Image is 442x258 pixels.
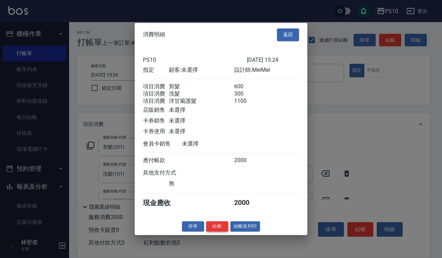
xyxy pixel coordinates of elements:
[169,128,234,135] div: 未選擇
[143,31,165,38] span: 消費明細
[143,140,182,148] div: 會員卡銷售
[234,90,260,98] div: 300
[234,67,299,74] div: 設計師: MeiMei
[234,98,260,105] div: 1100
[169,83,234,90] div: 剪髮
[143,169,195,177] div: 其他支付方式
[143,128,169,135] div: 卡券使用
[143,83,169,90] div: 項目消費
[206,221,228,232] button: 結帳
[143,198,182,208] div: 現金應收
[247,57,299,63] div: [DATE] 15:24
[182,140,247,148] div: 未選擇
[234,157,260,164] div: 2000
[143,157,169,164] div: 應付帳款
[143,57,247,63] div: PS10
[277,28,299,41] button: 返回
[143,67,169,74] div: 指定
[143,107,169,114] div: 店販銷售
[143,98,169,105] div: 項目消費
[169,67,234,74] div: 顧客: 未選擇
[143,117,169,125] div: 卡券銷售
[234,83,260,90] div: 600
[169,98,234,105] div: 洋甘菊護髮
[169,180,234,187] div: 無
[230,221,260,232] button: 結帳並列印
[169,117,234,125] div: 未選擇
[234,198,260,208] div: 2000
[182,221,204,232] button: 掛單
[169,107,234,114] div: 未選擇
[143,90,169,98] div: 項目消費
[169,90,234,98] div: 洗髮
